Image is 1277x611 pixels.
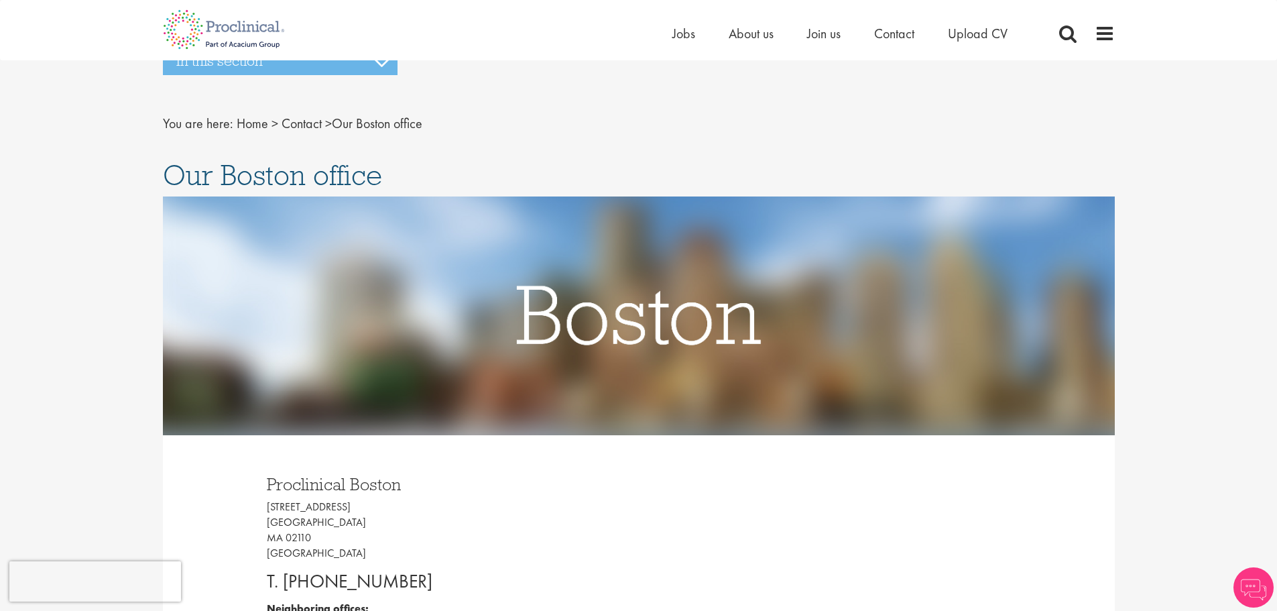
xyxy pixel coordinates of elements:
[1233,567,1274,608] img: Chatbot
[237,115,422,132] span: Our Boston office
[948,25,1008,42] a: Upload CV
[729,25,774,42] a: About us
[807,25,841,42] a: Join us
[9,561,181,602] iframe: reCAPTCHA
[267,500,629,561] p: [STREET_ADDRESS] [GEOGRAPHIC_DATA] MA 02110 [GEOGRAPHIC_DATA]
[267,476,629,493] h3: Proclinical Boston
[163,115,233,132] span: You are here:
[237,115,268,132] a: breadcrumb link to Home
[271,115,278,132] span: >
[163,47,398,75] h3: In this section
[163,157,382,193] span: Our Boston office
[672,25,695,42] a: Jobs
[267,568,629,595] p: T. [PHONE_NUMBER]
[874,25,914,42] a: Contact
[282,115,322,132] a: breadcrumb link to Contact
[325,115,332,132] span: >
